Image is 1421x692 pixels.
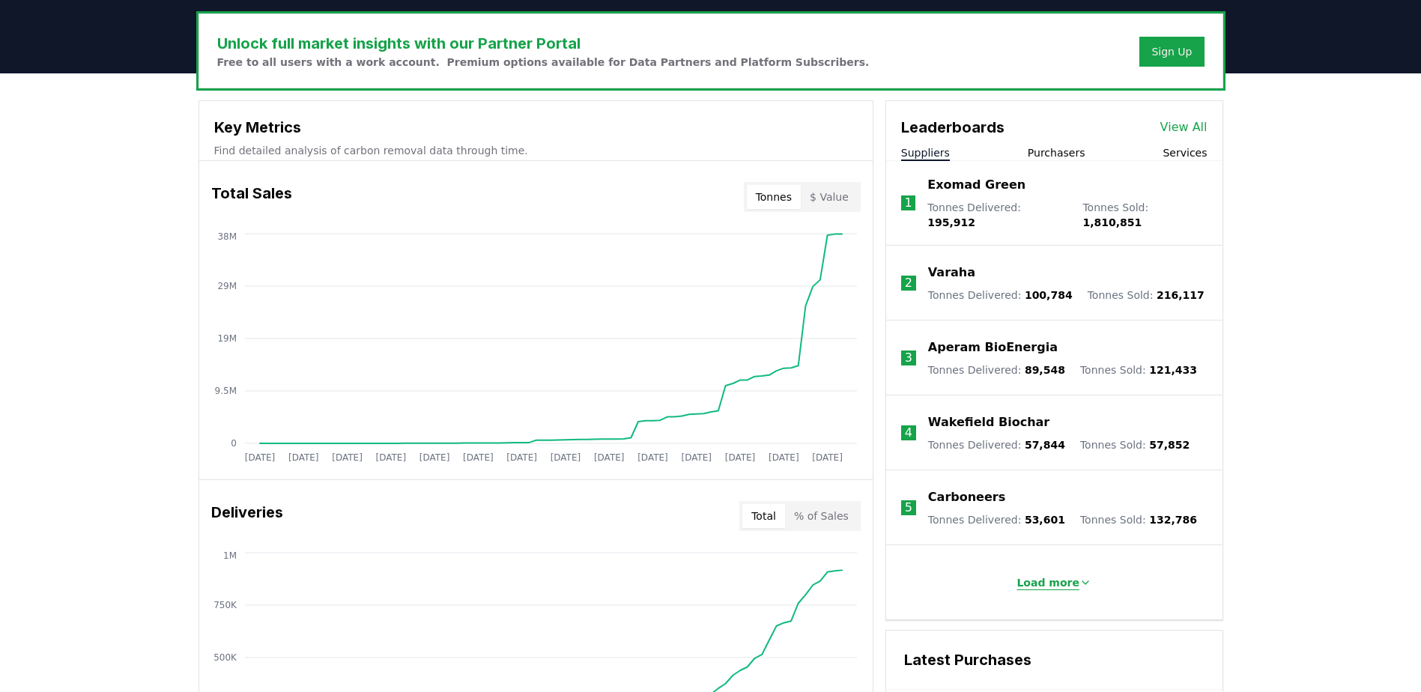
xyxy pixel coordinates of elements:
[1149,364,1197,376] span: 121,433
[1082,200,1207,230] p: Tonnes Sold :
[681,452,712,463] tspan: [DATE]
[1151,44,1192,59] a: Sign Up
[1025,514,1065,526] span: 53,601
[769,452,799,463] tspan: [DATE]
[419,452,449,463] tspan: [DATE]
[375,452,406,463] tspan: [DATE]
[901,116,1005,139] h3: Leaderboards
[1080,362,1197,377] p: Tonnes Sold :
[217,231,237,242] tspan: 38M
[1088,288,1205,303] p: Tonnes Sold :
[332,452,363,463] tspan: [DATE]
[905,349,912,367] p: 3
[223,550,237,561] tspan: 1M
[785,504,858,528] button: % of Sales
[1080,512,1197,527] p: Tonnes Sold :
[812,452,843,463] tspan: [DATE]
[904,649,1205,671] h3: Latest Purchases
[213,652,237,663] tspan: 500K
[1157,289,1205,301] span: 216,117
[217,333,237,344] tspan: 19M
[211,182,292,212] h3: Total Sales
[550,452,581,463] tspan: [DATE]
[231,438,237,449] tspan: 0
[1025,439,1065,451] span: 57,844
[1149,439,1190,451] span: 57,852
[214,386,236,396] tspan: 9.5M
[1149,514,1197,526] span: 132,786
[928,339,1058,356] a: Aperam BioEnergia
[1080,437,1190,452] p: Tonnes Sold :
[1016,575,1079,590] p: Load more
[593,452,624,463] tspan: [DATE]
[1028,145,1085,160] button: Purchasers
[901,145,950,160] button: Suppliers
[463,452,494,463] tspan: [DATE]
[801,185,858,209] button: $ Value
[217,55,870,70] p: Free to all users with a work account. Premium options available for Data Partners and Platform S...
[928,264,975,282] a: Varaha
[1082,216,1142,228] span: 1,810,851
[637,452,668,463] tspan: [DATE]
[905,424,912,442] p: 4
[927,176,1025,194] a: Exomad Green
[928,288,1073,303] p: Tonnes Delivered :
[217,281,237,291] tspan: 29M
[747,185,801,209] button: Tonnes
[506,452,537,463] tspan: [DATE]
[1163,145,1207,160] button: Services
[724,452,755,463] tspan: [DATE]
[211,501,283,531] h3: Deliveries
[905,499,912,517] p: 5
[927,216,975,228] span: 195,912
[214,143,858,158] p: Find detailed analysis of carbon removal data through time.
[905,274,912,292] p: 2
[928,362,1065,377] p: Tonnes Delivered :
[928,488,1005,506] a: Carboneers
[1160,118,1208,136] a: View All
[1139,37,1204,67] button: Sign Up
[904,194,912,212] p: 1
[1025,289,1073,301] span: 100,784
[213,600,237,610] tspan: 750K
[214,116,858,139] h3: Key Metrics
[928,437,1065,452] p: Tonnes Delivered :
[927,200,1067,230] p: Tonnes Delivered :
[217,32,870,55] h3: Unlock full market insights with our Partner Portal
[1025,364,1065,376] span: 89,548
[1005,568,1103,598] button: Load more
[244,452,275,463] tspan: [DATE]
[928,512,1065,527] p: Tonnes Delivered :
[742,504,785,528] button: Total
[928,413,1049,431] a: Wakefield Biochar
[288,452,318,463] tspan: [DATE]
